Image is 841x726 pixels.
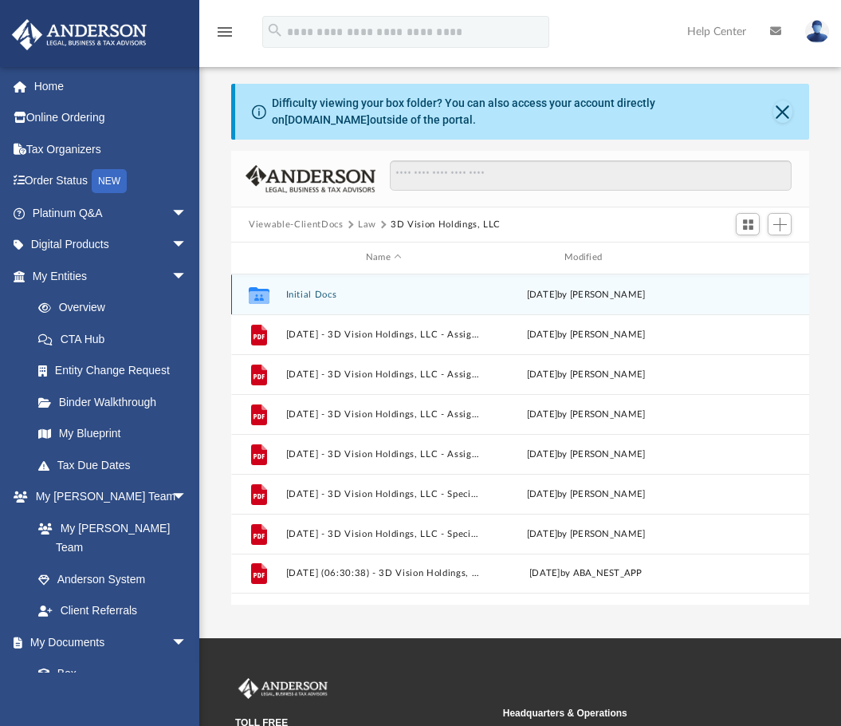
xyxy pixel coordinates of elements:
div: [DATE] by [PERSON_NAME] [489,487,684,501]
a: Order StatusNEW [11,165,211,198]
span: arrow_drop_down [171,197,203,230]
a: Tax Due Dates [22,449,211,481]
a: Home [11,70,211,102]
div: [DATE] by [PERSON_NAME] [489,527,684,541]
a: Tax Organizers [11,133,211,165]
input: Search files and folders [390,160,792,191]
div: Modified [488,251,684,265]
button: 3D Vision Holdings, LLC [391,218,501,232]
a: Box [22,658,195,690]
a: menu [215,30,234,41]
img: User Pic [805,20,829,43]
a: My Entitiesarrow_drop_down [11,260,211,292]
a: CTA Hub [22,323,211,355]
button: Initial Docs [286,290,481,300]
div: Name [285,251,481,265]
div: [DATE] by [PERSON_NAME] [489,287,684,302]
button: Add [768,213,792,235]
div: id [691,251,803,265]
span: arrow_drop_down [171,229,203,262]
div: grid [231,274,809,605]
div: NEW [92,169,127,193]
a: Online Ordering [11,102,211,134]
button: [DATE] - 3D Vision Holdings, LLC - Assignment of Interest (2) - DocuSigned.pdf [286,409,481,420]
img: Anderson Advisors Platinum Portal [7,19,151,50]
a: Entity Change Request [22,355,211,387]
a: Binder Walkthrough [22,386,211,418]
i: menu [215,22,234,41]
button: Viewable-ClientDocs [249,218,343,232]
a: Platinum Q&Aarrow_drop_down [11,197,211,229]
a: My Documentsarrow_drop_down [11,626,203,658]
button: [DATE] - 3D Vision Holdings, LLC - Assignment of Interest (1) - DocuSigned.pdf [286,329,481,340]
button: Law [358,218,376,232]
a: Anderson System [22,563,203,595]
span: arrow_drop_down [171,260,203,293]
span: arrow_drop_down [171,626,203,659]
a: Client Referrals [22,595,203,627]
a: My Blueprint [22,418,203,450]
a: [DOMAIN_NAME] [285,113,370,126]
div: [DATE] by [PERSON_NAME] [489,407,684,421]
div: [DATE] by [PERSON_NAME] [489,367,684,381]
a: My [PERSON_NAME] Team [22,512,195,563]
a: My [PERSON_NAME] Teamarrow_drop_down [11,481,203,513]
span: arrow_drop_down [171,481,203,514]
button: Close [773,101,792,123]
div: id [238,251,278,265]
button: [DATE] - 3D Vision Holdings, LLC - Special Members Meeting - DocuSigned.pdf [286,489,481,499]
button: [DATE] - 3D Vision Holdings, LLC - Assignment of Interest (2).pdf [286,449,481,460]
i: search [266,22,284,39]
button: [DATE] (06:30:38) - 3D Vision Holdings, LLC - EIN Letter from IRS.pdf [286,568,481,578]
div: [DATE] by [PERSON_NAME] [489,447,684,461]
div: [DATE] by ABA_NEST_APP [489,566,684,581]
a: Overview [22,292,211,324]
a: Digital Productsarrow_drop_down [11,229,211,261]
button: [DATE] - 3D Vision Holdings, LLC - Assignment of Interest (1).pdf [286,369,481,380]
button: [DATE] - 3D Vision Holdings, LLC - Special Members Meeting.pdf [286,529,481,539]
img: Anderson Advisors Platinum Portal [235,678,331,699]
div: Difficulty viewing your box folder? You can also access your account directly on outside of the p... [272,95,773,128]
small: Headquarters & Operations [503,706,760,720]
div: [DATE] by [PERSON_NAME] [489,327,684,341]
button: Switch to Grid View [736,213,760,235]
